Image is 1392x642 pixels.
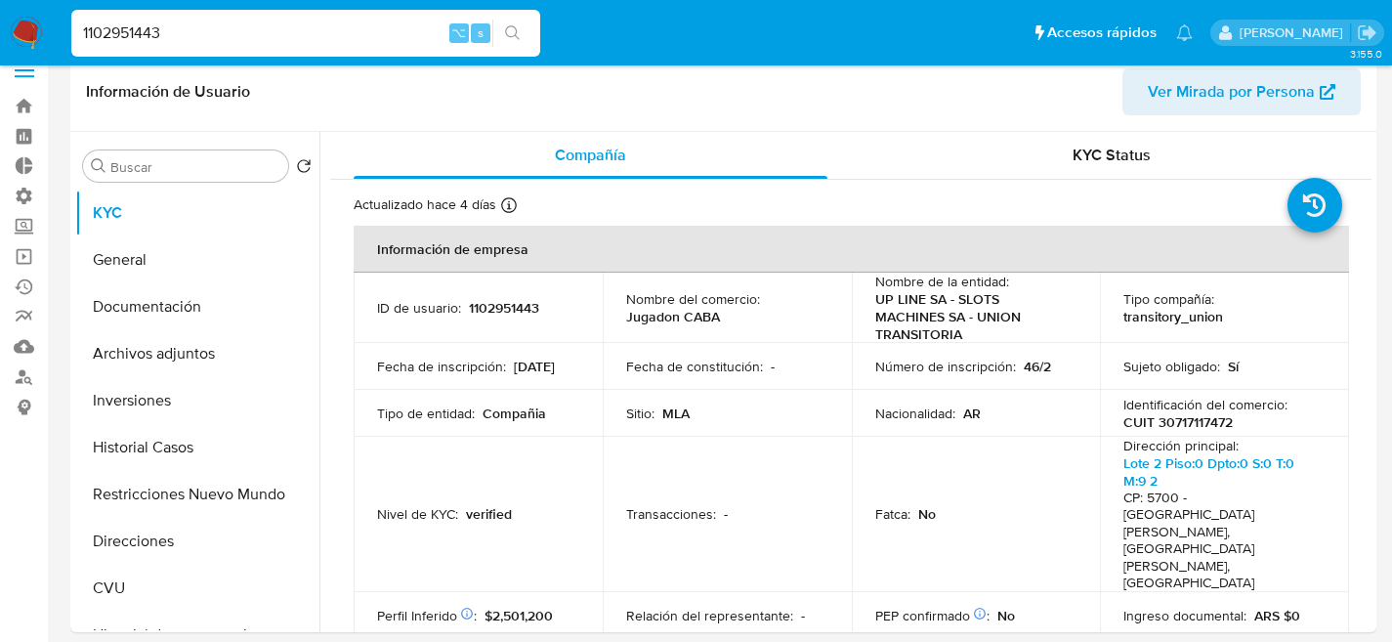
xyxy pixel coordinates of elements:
a: Salir [1357,22,1377,43]
p: Tipo compañía : [1123,290,1214,308]
p: transitory_union [1123,308,1223,325]
th: Información de empresa [354,226,1349,273]
button: search-icon [492,20,532,47]
p: facundo.marin@mercadolibre.com [1240,23,1350,42]
p: ID de usuario : [377,299,461,317]
span: KYC Status [1073,144,1151,166]
p: Fatca : [875,505,910,523]
button: Volver al orden por defecto [296,158,312,180]
p: Jugadon CABA [626,308,720,325]
p: 1102951443 [469,299,539,317]
span: Ver Mirada por Persona [1148,68,1315,115]
p: verified [466,505,512,523]
input: Buscar usuario o caso... [71,21,540,46]
p: Fecha de constitución : [626,358,763,375]
p: Número de inscripción : [875,358,1016,375]
p: Sí [1228,358,1239,375]
button: Restricciones Nuevo Mundo [75,471,319,518]
span: $2,501,200 [485,606,553,625]
button: CVU [75,565,319,612]
a: Notificaciones [1176,24,1193,41]
p: Actualizado hace 4 días [354,195,496,214]
p: Nivel de KYC : [377,505,458,523]
p: Sitio : [626,405,654,422]
button: Historial Casos [75,424,319,471]
button: KYC [75,190,319,236]
button: Inversiones [75,377,319,424]
p: Transacciones : [626,505,716,523]
p: UP LINE SA - SLOTS MACHINES SA - UNION TRANSITORIA [875,290,1070,343]
p: Nombre de la entidad : [875,273,1009,290]
button: Buscar [91,158,106,174]
p: Compañia [483,405,546,422]
p: Nacionalidad : [875,405,955,422]
p: No [997,607,1015,624]
p: ARS $0 [1254,607,1300,624]
span: Compañía [555,144,626,166]
p: - [801,607,805,624]
button: Ver Mirada por Persona [1122,68,1361,115]
h4: CP: 5700 - [GEOGRAPHIC_DATA][PERSON_NAME], [GEOGRAPHIC_DATA][PERSON_NAME], [GEOGRAPHIC_DATA] [1123,490,1318,592]
p: Sujeto obligado : [1123,358,1220,375]
p: 46/2 [1024,358,1051,375]
span: s [478,23,484,42]
p: Ingreso documental : [1123,607,1246,624]
span: Accesos rápidos [1047,22,1157,43]
p: Fecha de inscripción : [377,358,506,375]
p: - [724,505,728,523]
button: General [75,236,319,283]
p: Dirección principal : [1123,437,1239,454]
p: PEP confirmado : [875,607,990,624]
a: Lote 2 Piso:0 Dpto:0 S:0 T:0 M:9 2 [1123,453,1294,491]
p: Relación del representante : [626,607,793,624]
span: ⌥ [451,23,466,42]
button: Direcciones [75,518,319,565]
p: AR [963,405,981,422]
input: Buscar [110,158,280,176]
p: - [771,358,775,375]
p: Tipo de entidad : [377,405,475,422]
p: Nombre del comercio : [626,290,760,308]
p: MLA [662,405,690,422]
p: CUIT 30717117472 [1123,413,1233,431]
button: Archivos adjuntos [75,330,319,377]
p: [DATE] [514,358,555,375]
p: No [918,505,936,523]
p: Perfil Inferido : [377,607,477,624]
h1: Información de Usuario [86,82,250,102]
span: 3.155.0 [1350,46,1382,62]
button: Documentación [75,283,319,330]
p: Identificación del comercio : [1123,396,1287,413]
